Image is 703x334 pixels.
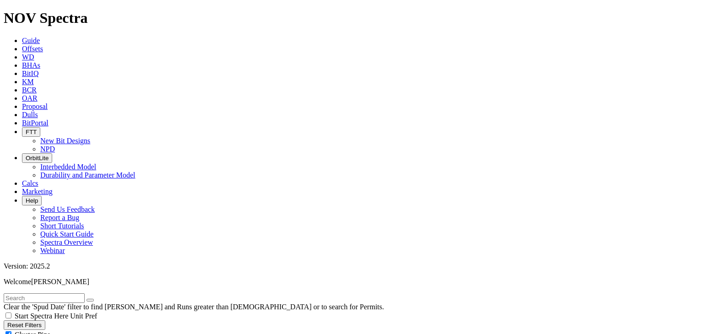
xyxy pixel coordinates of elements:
span: Clear the 'Spud Date' filter to find [PERSON_NAME] and Runs greater than [DEMOGRAPHIC_DATA] or to... [4,303,384,311]
span: Help [26,197,38,204]
span: FTT [26,129,37,135]
button: OrbitLite [22,153,52,163]
span: Unit Pref [70,312,97,320]
a: Send Us Feedback [40,205,95,213]
button: Reset Filters [4,320,45,330]
span: OrbitLite [26,155,49,162]
div: Version: 2025.2 [4,262,699,270]
a: Short Tutorials [40,222,84,230]
a: Webinar [40,247,65,254]
a: Guide [22,37,40,44]
a: Spectra Overview [40,238,93,246]
a: BitPortal [22,119,49,127]
a: Offsets [22,45,43,53]
a: Proposal [22,102,48,110]
a: OAR [22,94,38,102]
a: WD [22,53,34,61]
span: Start Spectra Here [15,312,68,320]
h1: NOV Spectra [4,10,699,27]
a: New Bit Designs [40,137,90,145]
button: Help [22,196,42,205]
input: Search [4,293,85,303]
span: [PERSON_NAME] [31,278,89,286]
a: BHAs [22,61,40,69]
p: Welcome [4,278,699,286]
a: BCR [22,86,37,94]
a: Interbedded Model [40,163,96,171]
a: Dulls [22,111,38,119]
a: Quick Start Guide [40,230,93,238]
a: KM [22,78,34,86]
a: Report a Bug [40,214,79,221]
a: Durability and Parameter Model [40,171,135,179]
button: FTT [22,127,40,137]
a: Marketing [22,188,53,195]
a: NPD [40,145,55,153]
a: BitIQ [22,70,38,77]
a: Calcs [22,179,38,187]
input: Start Spectra Here [5,312,11,318]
